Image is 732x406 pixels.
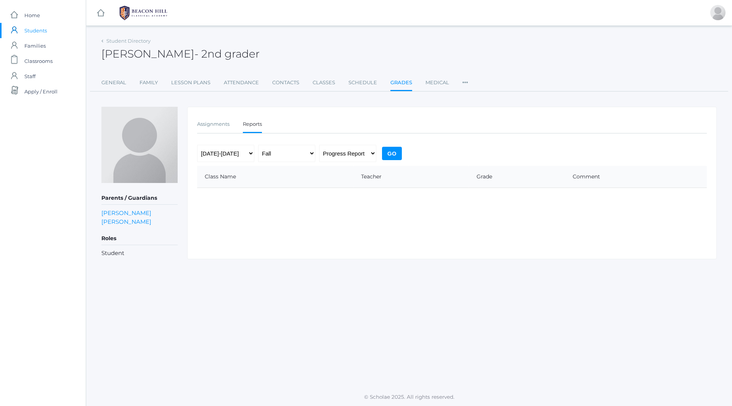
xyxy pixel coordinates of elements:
[101,75,126,90] a: General
[115,3,172,22] img: 1_BHCALogos-05.png
[101,249,178,258] li: Student
[24,8,40,23] span: Home
[197,166,353,188] th: Class Name
[565,166,707,188] th: Comment
[140,75,158,90] a: Family
[469,166,565,188] th: Grade
[101,48,260,60] h2: [PERSON_NAME]
[710,5,726,20] div: Ruiwen Lee
[24,69,35,84] span: Staff
[382,147,402,160] input: Go
[106,38,151,44] a: Student Directory
[353,166,469,188] th: Teacher
[197,117,230,132] a: Assignments
[171,75,210,90] a: Lesson Plans
[24,38,46,53] span: Families
[243,117,262,133] a: Reports
[101,209,151,217] a: [PERSON_NAME]
[272,75,299,90] a: Contacts
[101,192,178,205] h5: Parents / Guardians
[224,75,259,90] a: Attendance
[86,393,732,401] p: © Scholae 2025. All rights reserved.
[194,47,260,60] span: - 2nd grader
[24,23,47,38] span: Students
[24,84,58,99] span: Apply / Enroll
[101,107,178,183] img: Jedidiah Winder
[348,75,377,90] a: Schedule
[390,75,412,91] a: Grades
[425,75,449,90] a: Medical
[101,217,151,226] a: [PERSON_NAME]
[313,75,335,90] a: Classes
[101,232,178,245] h5: Roles
[24,53,53,69] span: Classrooms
